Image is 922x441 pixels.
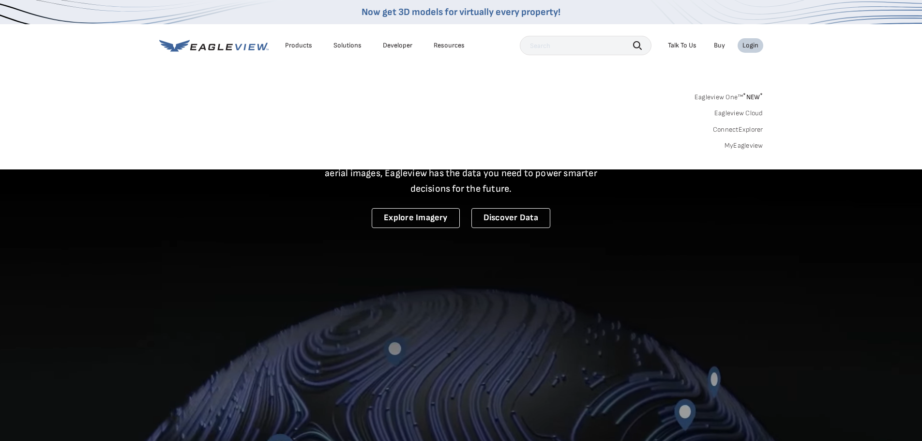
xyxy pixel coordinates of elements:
a: Discover Data [471,208,550,228]
a: Eagleview One™*NEW* [695,90,763,101]
div: Resources [434,41,465,50]
div: Products [285,41,312,50]
div: Login [742,41,758,50]
a: Explore Imagery [372,208,460,228]
a: Eagleview Cloud [714,109,763,118]
div: Solutions [333,41,362,50]
p: A new era starts here. Built on more than 3.5 billion high-resolution aerial images, Eagleview ha... [313,150,609,197]
input: Search [520,36,651,55]
a: MyEagleview [725,141,763,150]
a: Now get 3D models for virtually every property! [362,6,560,18]
a: Buy [714,41,725,50]
div: Talk To Us [668,41,696,50]
a: Developer [383,41,412,50]
a: ConnectExplorer [713,125,763,134]
span: NEW [743,93,763,101]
